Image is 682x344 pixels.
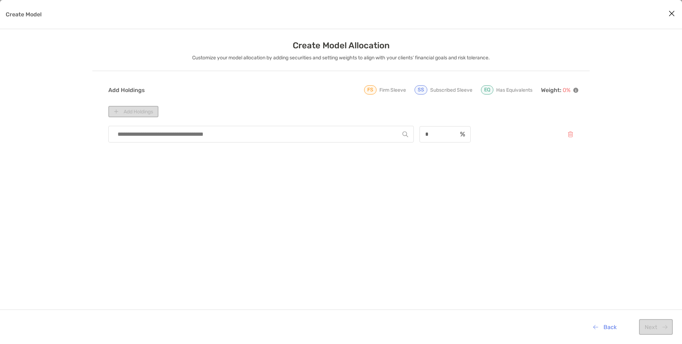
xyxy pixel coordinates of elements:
span: 0 % [563,87,570,93]
p: FS [367,87,373,92]
p: Subscribed Sleeve [430,86,472,95]
button: Back [588,319,622,335]
img: Search Icon [402,131,408,137]
p: Add Holdings [108,86,145,95]
h3: Create Model Allocation [293,41,390,50]
p: SS [418,87,424,92]
p: Create Model [6,10,42,19]
button: Close modal [666,9,677,19]
p: Has Equivalents [496,86,532,95]
img: input icon [460,131,465,137]
p: Weight: [541,86,578,95]
p: Firm Sleeve [379,86,406,95]
p: EQ [484,87,490,92]
p: Customize your model allocation by adding securities and setting weights to align with your clien... [192,53,490,62]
